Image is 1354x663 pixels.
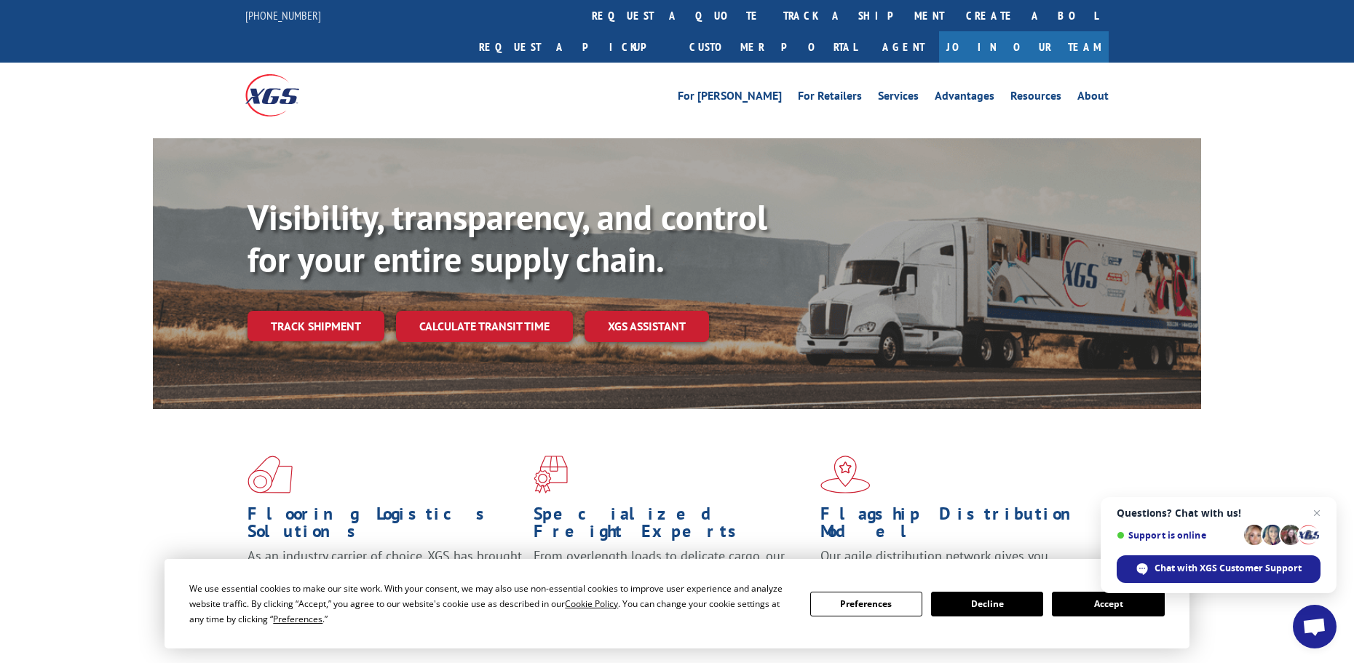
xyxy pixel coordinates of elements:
[810,592,922,616] button: Preferences
[939,31,1109,63] a: Join Our Team
[1117,555,1321,583] div: Chat with XGS Customer Support
[248,456,293,493] img: xgs-icon-total-supply-chain-intelligence-red
[468,31,678,63] a: Request a pickup
[935,90,994,106] a: Advantages
[678,31,868,63] a: Customer Portal
[248,194,767,282] b: Visibility, transparency, and control for your entire supply chain.
[585,311,709,342] a: XGS ASSISTANT
[1117,530,1239,541] span: Support is online
[534,505,809,547] h1: Specialized Freight Experts
[534,456,568,493] img: xgs-icon-focused-on-flooring-red
[534,547,809,612] p: From overlength loads to delicate cargo, our experienced staff knows the best way to move your fr...
[565,598,618,610] span: Cookie Policy
[165,559,1189,648] div: Cookie Consent Prompt
[931,592,1043,616] button: Decline
[1010,90,1061,106] a: Resources
[798,90,862,106] a: For Retailers
[248,505,523,547] h1: Flooring Logistics Solutions
[820,505,1096,547] h1: Flagship Distribution Model
[1308,504,1326,522] span: Close chat
[1155,562,1302,575] span: Chat with XGS Customer Support
[1293,605,1337,648] div: Open chat
[820,547,1088,581] span: Our agile distribution network gives you nationwide inventory management on demand.
[1117,507,1321,519] span: Questions? Chat with us!
[1077,90,1109,106] a: About
[1052,592,1164,616] button: Accept
[878,90,919,106] a: Services
[820,456,871,493] img: xgs-icon-flagship-distribution-model-red
[868,31,939,63] a: Agent
[189,581,792,627] div: We use essential cookies to make our site work. With your consent, we may also use non-essential ...
[273,613,322,625] span: Preferences
[248,547,522,599] span: As an industry carrier of choice, XGS has brought innovation and dedication to flooring logistics...
[396,311,573,342] a: Calculate transit time
[678,90,782,106] a: For [PERSON_NAME]
[248,311,384,341] a: Track shipment
[245,8,321,23] a: [PHONE_NUMBER]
